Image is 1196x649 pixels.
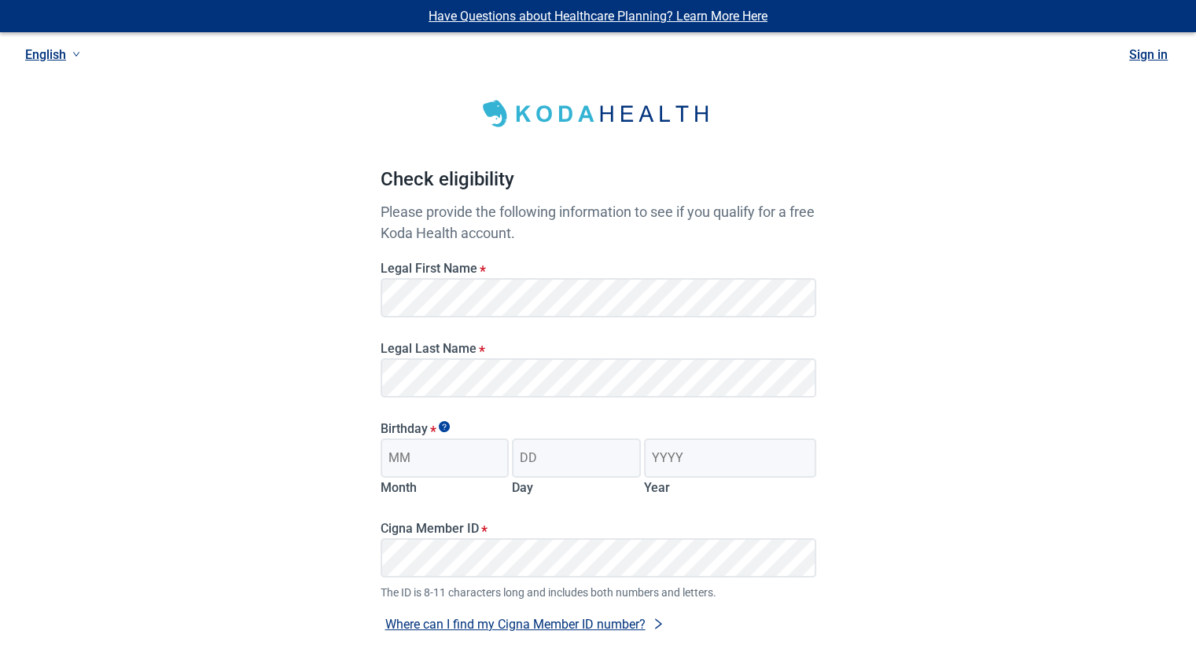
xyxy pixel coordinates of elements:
label: Legal Last Name [381,341,816,356]
button: Where can I find my Cigna Member ID number? [381,614,669,635]
a: Have Questions about Healthcare Planning? Learn More Here [429,9,767,24]
span: right [652,618,664,630]
input: Birth year [644,438,815,478]
legend: Birthday [381,421,816,436]
p: Please provide the following information to see if you qualify for a free Koda Health account. [381,201,816,244]
span: down [72,50,80,58]
span: Show tooltip [439,421,450,432]
a: Sign in [1129,47,1168,62]
span: The ID is 8-11 characters long and includes both numbers and letters. [381,584,816,601]
label: Day [512,480,533,495]
a: Current language: English [19,42,86,68]
input: Birth month [381,438,510,478]
h1: Check eligibility [381,165,816,201]
label: Month [381,480,417,495]
input: Birth day [512,438,641,478]
label: Legal First Name [381,261,816,276]
img: Koda Health [473,94,724,134]
label: Year [644,480,670,495]
label: Cigna Member ID [381,521,816,536]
